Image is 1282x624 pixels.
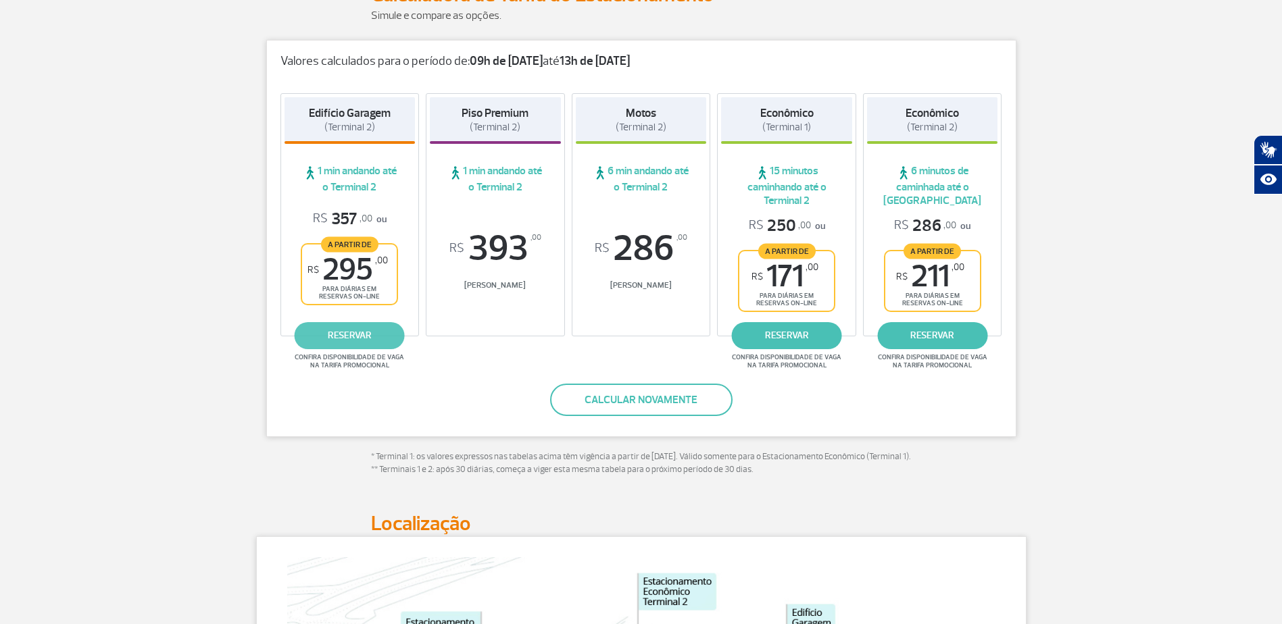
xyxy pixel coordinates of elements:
sup: R$ [896,271,908,282]
p: ou [749,215,825,236]
span: Confira disponibilidade de vaga na tarifa promocional [876,353,989,369]
sup: R$ [307,264,319,276]
strong: Edifício Garagem [309,106,391,120]
sup: R$ [595,241,610,256]
sup: ,00 [806,261,818,273]
strong: 09h de [DATE] [470,53,543,69]
sup: ,00 [375,255,388,266]
div: Plugin de acessibilidade da Hand Talk. [1254,135,1282,194]
span: 250 [749,215,811,236]
span: para diárias em reservas on-line [751,292,822,307]
span: (Terminal 2) [616,121,666,134]
strong: Motos [626,106,656,120]
p: Simule e compare as opções. [371,7,912,24]
button: Calcular novamente [550,384,733,416]
button: Abrir recursos assistivos. [1254,165,1282,194]
a: reservar [877,322,987,349]
span: para diárias em reservas on-line [897,292,968,307]
p: Valores calculados para o período de: até [280,54,1002,69]
p: ou [313,209,387,230]
span: (Terminal 2) [907,121,958,134]
span: [PERSON_NAME] [430,280,561,290]
sup: ,00 [676,230,687,245]
span: (Terminal 2) [324,121,375,134]
span: A partir de [758,243,816,259]
button: Abrir tradutor de língua de sinais. [1254,135,1282,165]
strong: 13h de [DATE] [560,53,630,69]
span: 6 min andando até o Terminal 2 [576,164,707,194]
span: 1 min andando até o Terminal 2 [285,164,416,194]
span: 15 minutos caminhando até o Terminal 2 [721,164,852,207]
h2: Localização [371,511,912,536]
sup: ,00 [531,230,541,245]
strong: Econômico [906,106,959,120]
span: 6 minutos de caminhada até o [GEOGRAPHIC_DATA] [867,164,998,207]
span: 357 [313,209,372,230]
span: 1 min andando até o Terminal 2 [430,164,561,194]
span: 286 [576,230,707,267]
p: * Terminal 1: os valores expressos nas tabelas acima têm vigência a partir de [DATE]. Válido some... [371,450,912,477]
sup: R$ [449,241,464,256]
span: para diárias em reservas on-line [314,285,385,301]
a: reservar [295,322,405,349]
span: (Terminal 2) [470,121,520,134]
strong: Econômico [760,106,814,120]
a: reservar [732,322,842,349]
span: A partir de [321,236,378,252]
span: [PERSON_NAME] [576,280,707,290]
span: Confira disponibilidade de vaga na tarifa promocional [293,353,406,369]
span: Confira disponibilidade de vaga na tarifa promocional [730,353,843,369]
span: 171 [751,261,818,292]
p: ou [894,215,970,236]
sup: ,00 [952,261,964,273]
span: (Terminal 1) [762,121,811,134]
strong: Piso Premium [462,106,528,120]
span: 393 [430,230,561,267]
span: 295 [307,255,388,285]
span: A partir de [904,243,961,259]
span: 286 [894,215,956,236]
sup: R$ [751,271,763,282]
span: 211 [896,261,964,292]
